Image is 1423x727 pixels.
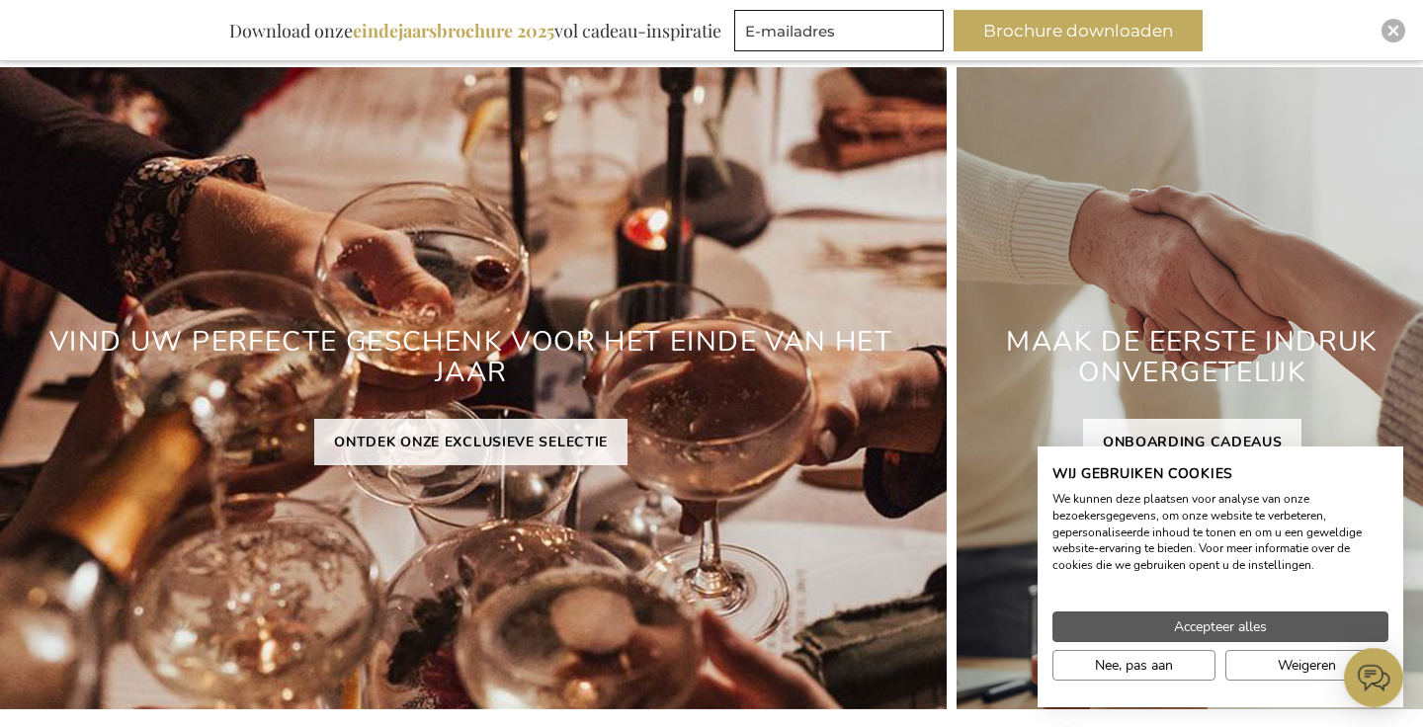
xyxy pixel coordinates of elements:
button: Accepteer alle cookies [1052,611,1388,642]
button: Pas cookie voorkeuren aan [1052,650,1215,681]
a: ONBOARDING CADEAUS [1083,419,1302,465]
button: Brochure downloaden [954,10,1203,51]
img: Close [1387,25,1399,37]
iframe: belco-activator-frame [1344,648,1403,707]
b: eindejaarsbrochure 2025 [353,19,554,42]
span: Weigeren [1278,655,1336,676]
button: Alle cookies weigeren [1225,650,1388,681]
span: Nee, pas aan [1095,655,1173,676]
div: Download onze vol cadeau-inspiratie [220,10,730,51]
input: E-mailadres [734,10,944,51]
a: ONTDEK ONZE EXCLUSIEVE SELECTIE [314,419,628,465]
p: We kunnen deze plaatsen voor analyse van onze bezoekersgegevens, om onze website te verbeteren, g... [1052,491,1388,574]
form: marketing offers and promotions [734,10,950,57]
div: Close [1381,19,1405,42]
h2: Wij gebruiken cookies [1052,465,1388,483]
span: Accepteer alles [1174,616,1267,637]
